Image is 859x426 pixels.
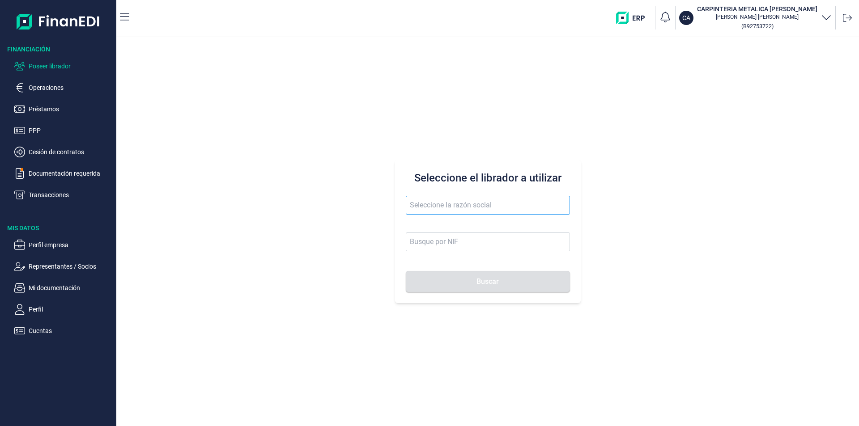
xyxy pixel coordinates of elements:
p: CA [682,13,690,22]
p: Poseer librador [29,61,113,72]
button: Buscar [406,271,570,292]
button: Perfil [14,304,113,315]
button: Préstamos [14,104,113,114]
p: Documentación requerida [29,168,113,179]
button: Cesión de contratos [14,147,113,157]
img: erp [616,12,651,24]
h3: CARPINTERIA METALICA [PERSON_NAME] [697,4,817,13]
button: CACARPINTERIA METALICA [PERSON_NAME][PERSON_NAME] [PERSON_NAME](B92753722) [679,4,832,31]
p: Cesión de contratos [29,147,113,157]
button: Representantes / Socios [14,261,113,272]
button: Cuentas [14,325,113,336]
p: Préstamos [29,104,113,114]
img: Logo de aplicación [17,7,100,36]
button: Operaciones [14,82,113,93]
p: Representantes / Socios [29,261,113,272]
button: PPP [14,125,113,136]
button: Transacciones [14,190,113,200]
p: PPP [29,125,113,136]
button: Perfil empresa [14,240,113,250]
input: Seleccione la razón social [406,196,570,215]
p: Cuentas [29,325,113,336]
h3: Seleccione el librador a utilizar [406,171,570,185]
p: Transacciones [29,190,113,200]
p: [PERSON_NAME] [PERSON_NAME] [697,13,817,21]
input: Busque por NIF [406,232,570,251]
button: Poseer librador [14,61,113,72]
button: Mi documentación [14,283,113,293]
p: Perfil empresa [29,240,113,250]
p: Operaciones [29,82,113,93]
span: Buscar [476,278,499,285]
small: Copiar cif [741,23,774,30]
p: Mi documentación [29,283,113,293]
button: Documentación requerida [14,168,113,179]
p: Perfil [29,304,113,315]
